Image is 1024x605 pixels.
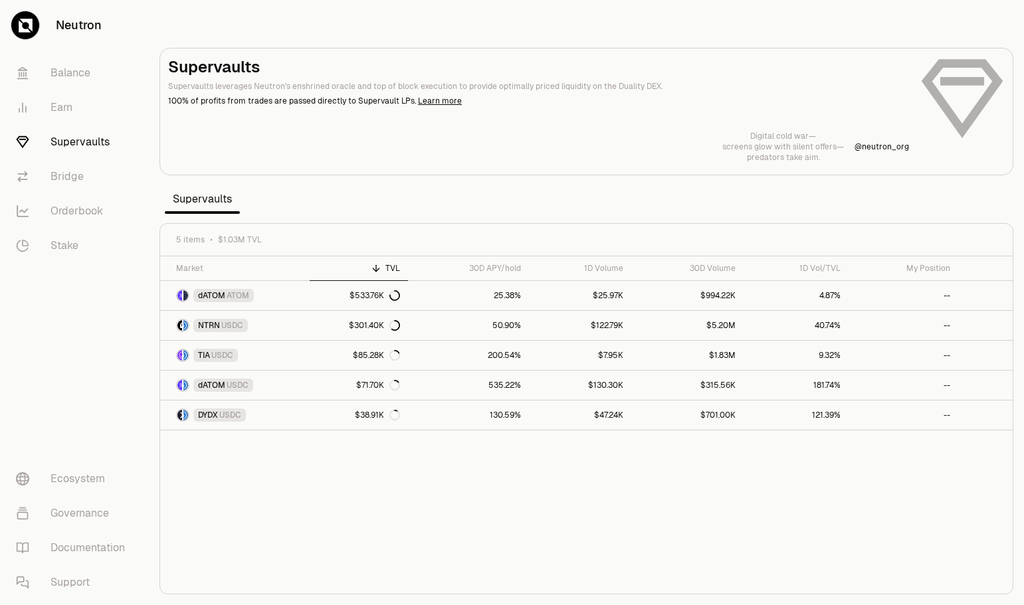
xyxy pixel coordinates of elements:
[855,141,909,152] p: @ neutron_org
[160,311,310,340] a: NTRN LogoUSDC LogoNTRNUSDC
[416,263,521,274] div: 30D APY/hold
[5,125,144,159] a: Supervaults
[631,371,744,400] a: $315.56K
[198,320,220,331] span: NTRN
[160,371,310,400] a: dATOM LogoUSDC LogodATOMUSDC
[722,152,844,163] p: predators take aim.
[168,56,909,78] h2: Supervaults
[198,290,225,301] span: dATOM
[227,380,249,390] span: USDC
[5,90,144,125] a: Earn
[849,400,958,430] a: --
[744,400,849,430] a: 121.39%
[176,234,205,245] span: 5 items
[183,410,188,420] img: USDC Logo
[722,141,844,152] p: screens glow with silent offers—
[160,400,310,430] a: DYDX LogoUSDC LogoDYDXUSDC
[183,380,188,390] img: USDC Logo
[310,371,408,400] a: $71.70K
[160,341,310,370] a: TIA LogoUSDC LogoTIAUSDC
[198,380,225,390] span: dATOM
[183,290,188,301] img: ATOM Logo
[5,462,144,496] a: Ecosystem
[356,380,400,390] div: $71.70K
[349,320,400,331] div: $301.40K
[537,263,623,274] div: 1D Volume
[849,281,958,310] a: --
[849,311,958,340] a: --
[408,371,529,400] a: 535.22%
[639,263,736,274] div: 30D Volume
[631,311,744,340] a: $5.20M
[198,350,210,361] span: TIA
[5,228,144,263] a: Stake
[744,371,849,400] a: 181.74%
[5,159,144,194] a: Bridge
[160,281,310,310] a: dATOM LogoATOM LogodATOMATOM
[408,281,529,310] a: 25.38%
[744,311,849,340] a: 40.74%
[631,400,744,430] a: $701.00K
[631,281,744,310] a: $994.22K
[177,350,182,361] img: TIA Logo
[168,80,909,92] p: Supervaults leverages Neutron's enshrined oracle and top of block execution to provide optimally ...
[211,350,233,361] span: USDC
[310,311,408,340] a: $301.40K
[529,311,631,340] a: $122.79K
[219,410,241,420] span: USDC
[418,96,462,106] a: Learn more
[529,281,631,310] a: $25.97K
[5,565,144,600] a: Support
[177,320,182,331] img: NTRN Logo
[355,410,400,420] div: $38.91K
[744,341,849,370] a: 9.32%
[183,320,188,331] img: USDC Logo
[849,341,958,370] a: --
[529,371,631,400] a: $130.30K
[408,311,529,340] a: 50.90%
[310,281,408,310] a: $533.76K
[5,496,144,531] a: Governance
[408,400,529,430] a: 130.59%
[218,234,262,245] span: $1.03M TVL
[310,400,408,430] a: $38.91K
[318,263,400,274] div: TVL
[722,131,844,141] p: Digital cold war—
[529,341,631,370] a: $7.95K
[5,531,144,565] a: Documentation
[176,263,302,274] div: Market
[752,263,841,274] div: 1D Vol/TVL
[722,131,844,163] a: Digital cold war—screens glow with silent offers—predators take aim.
[529,400,631,430] a: $47.24K
[177,290,182,301] img: dATOM Logo
[5,194,144,228] a: Orderbook
[177,380,182,390] img: dATOM Logo
[408,341,529,370] a: 200.54%
[168,95,909,107] p: 100% of profits from trades are passed directly to Supervault LPs.
[631,341,744,370] a: $1.83M
[5,56,144,90] a: Balance
[353,350,400,361] div: $85.28K
[744,281,849,310] a: 4.87%
[857,263,950,274] div: My Position
[221,320,243,331] span: USDC
[227,290,249,301] span: ATOM
[350,290,400,301] div: $533.76K
[177,410,182,420] img: DYDX Logo
[198,410,218,420] span: DYDX
[855,141,909,152] a: @neutron_org
[310,341,408,370] a: $85.28K
[849,371,958,400] a: --
[183,350,188,361] img: USDC Logo
[165,186,240,213] span: Supervaults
